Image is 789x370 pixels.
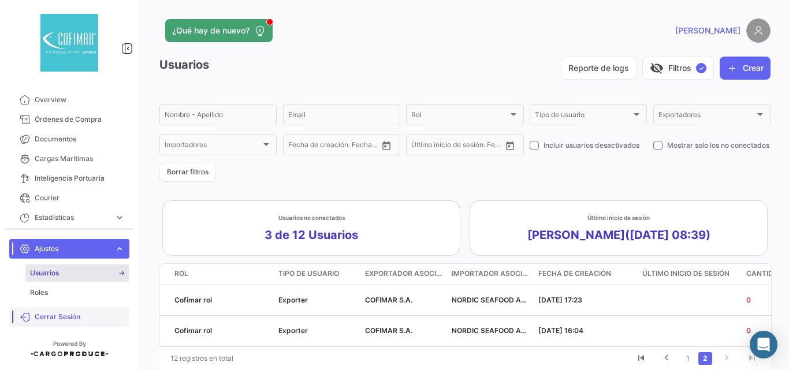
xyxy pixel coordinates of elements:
[642,57,714,80] button: visibility_offFiltros✓
[159,163,216,182] button: Borrar filtros
[35,244,110,254] span: Ajustes
[411,143,451,151] input: Fecha Desde
[165,19,273,42] button: ¿Qué hay de nuevo?
[159,57,209,73] h3: Usuarios
[365,268,442,279] span: Exportador asociado
[174,268,188,279] span: Rol
[447,264,534,285] datatable-header-cell: Importador asociado
[746,18,771,43] img: placeholder-user.png
[25,284,129,301] a: Roles
[630,352,652,365] a: go to first page
[35,95,125,105] span: Overview
[544,140,639,151] span: Incluir usuarios desactivados
[35,114,125,125] span: Órdenes de Compra
[335,143,378,151] input: Fecha Hasta
[25,264,129,282] a: Usuarios
[30,287,48,298] span: Roles
[172,25,250,36] span: ¿Qué hay de nuevo?
[9,169,129,188] a: Inteligencia Portuaria
[561,57,637,80] button: Reporte de logs
[746,326,751,335] span: 0
[378,137,395,154] button: Open calendar
[174,296,212,304] span: Cofimar rol
[40,14,98,72] img: dddaabaa-7948-40ed-83b9-87789787af52.jpeg
[538,326,583,335] span: [DATE] 16:04
[165,143,261,151] span: Importadores
[452,268,529,279] span: Importador asociado
[452,295,529,305] p: NORDIC SEAFOOD A/S,EAST FISH PROCESSING LLC,TIANJIN SIYUAN INTERNATIONAL TRADING CO., LTD.,Sea Fa...
[9,110,129,129] a: Órdenes de Compra
[114,212,125,223] span: expand_more
[35,212,110,223] span: Estadísticas
[697,349,714,368] li: page 2
[170,264,274,285] datatable-header-cell: Rol
[716,352,738,365] a: go to next page
[360,264,447,285] datatable-header-cell: Exportador asociado
[9,90,129,110] a: Overview
[365,295,442,305] p: COFIMAR S.A.
[30,268,59,278] span: Usuarios
[696,63,706,73] span: ✓
[535,113,631,121] span: Tipo de usuario
[656,352,678,365] a: go to previous page
[278,268,339,279] span: Tipo de usuario
[174,326,212,335] span: Cofimar rol
[278,296,308,304] span: Exporter
[698,352,712,365] a: 2
[658,113,755,121] span: Exportadores
[538,296,582,304] span: [DATE] 17:23
[35,312,125,322] span: Cerrar Sesión
[365,326,442,336] p: COFIMAR S.A.
[452,326,529,336] p: NORDIC SEAFOOD A/S,EAST FISH PROCESSING LLC,TIANJIN SIYUAN INTERNATIONAL TRADING CO., LTD.,NORDIC...
[746,296,751,304] span: 0
[35,173,125,184] span: Inteligencia Portuaria
[274,264,360,285] datatable-header-cell: Tipo de usuario
[642,268,730,279] span: Último inicio de sesión
[679,349,697,368] li: page 1
[638,264,742,285] datatable-header-cell: Último inicio de sesión
[750,331,777,358] div: Abrir Intercom Messenger
[650,61,664,75] span: visibility_off
[681,352,695,365] a: 1
[534,264,638,285] datatable-header-cell: Fecha de creación
[35,154,125,164] span: Cargas Marítimas
[114,244,125,254] span: expand_more
[35,193,125,203] span: Courier
[411,113,508,121] span: Rol
[9,188,129,208] a: Courier
[741,352,763,365] a: go to last page
[278,326,308,335] span: Exporter
[667,140,769,151] span: Mostrar solo los no conectados
[538,268,611,279] span: Fecha de creación
[675,25,740,36] span: [PERSON_NAME]
[35,134,125,144] span: Documentos
[9,149,129,169] a: Cargas Marítimas
[288,143,327,151] input: Fecha Desde
[720,57,771,80] button: Crear
[9,129,129,149] a: Documentos
[459,143,501,151] input: Fecha Hasta
[501,137,519,154] button: Open calendar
